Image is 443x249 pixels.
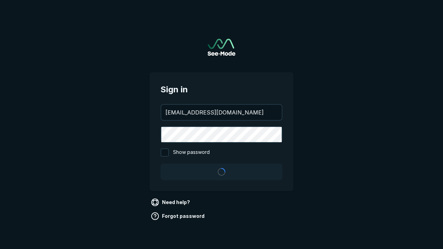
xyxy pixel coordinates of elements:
span: Sign in [161,83,282,96]
a: Go to sign in [208,39,235,56]
span: Show password [173,148,210,157]
img: See-Mode Logo [208,39,235,56]
a: Need help? [150,197,193,208]
a: Forgot password [150,211,207,222]
input: your@email.com [161,105,282,120]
